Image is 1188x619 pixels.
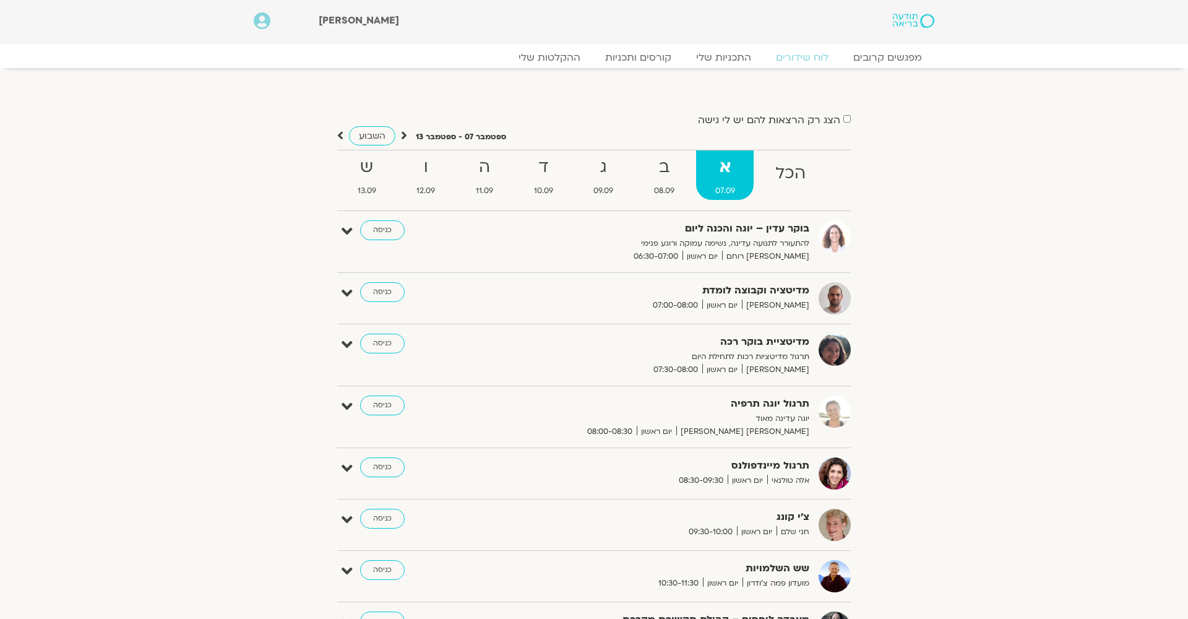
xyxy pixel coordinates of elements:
strong: מדיטציית בוקר רכה [506,334,809,350]
span: חני שלם [777,526,809,539]
a: כניסה [360,282,405,302]
strong: ש [338,154,395,181]
strong: תרגול יוגה תרפיה [506,396,809,412]
span: יום ראשון [737,526,777,539]
a: כניסה [360,334,405,353]
strong: שש השלמויות [506,560,809,577]
span: [PERSON_NAME] [742,363,809,376]
span: יום ראשון [703,577,742,590]
a: א07.09 [696,150,754,200]
span: 09:30-10:00 [684,526,737,539]
strong: בוקר עדין – יוגה והכנה ליום [506,220,809,237]
span: יום ראשון [637,425,676,438]
strong: ו [398,154,455,181]
strong: צ'י קונג [506,509,809,526]
span: 13.09 [338,184,395,197]
a: השבוע [349,126,395,145]
span: [PERSON_NAME] [319,14,399,27]
a: ד10.09 [515,150,572,200]
a: כניסה [360,560,405,580]
strong: ד [515,154,572,181]
a: ה11.09 [457,150,512,200]
span: 11.09 [457,184,512,197]
span: יום ראשון [682,250,722,263]
span: מועדון פמה צ'ודרון [742,577,809,590]
a: ב08.09 [635,150,694,200]
p: יוגה עדינה מאוד [506,412,809,425]
a: כניסה [360,396,405,415]
span: השבוע [359,130,385,142]
label: הצג רק הרצאות להם יש לי גישה [698,115,840,126]
span: 08.09 [635,184,694,197]
span: יום ראשון [702,363,742,376]
p: להתעורר לתנועה עדינה, נשימה עמוקה ורוגע פנימי [506,237,809,250]
p: ספטמבר 07 - ספטמבר 13 [416,131,506,144]
span: 12.09 [398,184,455,197]
span: יום ראשון [728,474,767,487]
span: יום ראשון [702,299,742,312]
strong: מדיטציה וקבוצה לומדת [506,282,809,299]
strong: תרגול מיינדפולנס [506,457,809,474]
strong: א [696,154,754,181]
span: אלה טולנאי [767,474,809,487]
p: תרגול מדיטציות רכות לתחילת היום [506,350,809,363]
span: 07.09 [696,184,754,197]
strong: ג [575,154,633,181]
span: 08:00-08:30 [583,425,637,438]
span: 06:30-07:00 [629,250,682,263]
a: ג09.09 [575,150,633,200]
strong: ב [635,154,694,181]
span: 09.09 [575,184,633,197]
span: [PERSON_NAME] רוחם [722,250,809,263]
strong: ה [457,154,512,181]
a: לוח שידורים [764,51,841,64]
strong: הכל [756,160,825,188]
span: 08:30-09:30 [674,474,728,487]
span: 10:30-11:30 [654,577,703,590]
a: כניסה [360,509,405,529]
a: כניסה [360,220,405,240]
a: מפגשים קרובים [841,51,934,64]
nav: Menu [254,51,934,64]
a: ההקלטות שלי [506,51,593,64]
a: הכל [756,150,825,200]
a: התכניות שלי [684,51,764,64]
span: 07:30-08:00 [649,363,702,376]
span: 07:00-08:00 [648,299,702,312]
a: קורסים ותכניות [593,51,684,64]
span: 10.09 [515,184,572,197]
span: [PERSON_NAME] [742,299,809,312]
span: [PERSON_NAME] [PERSON_NAME] [676,425,809,438]
a: כניסה [360,457,405,477]
a: ו12.09 [398,150,455,200]
a: ש13.09 [338,150,395,200]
